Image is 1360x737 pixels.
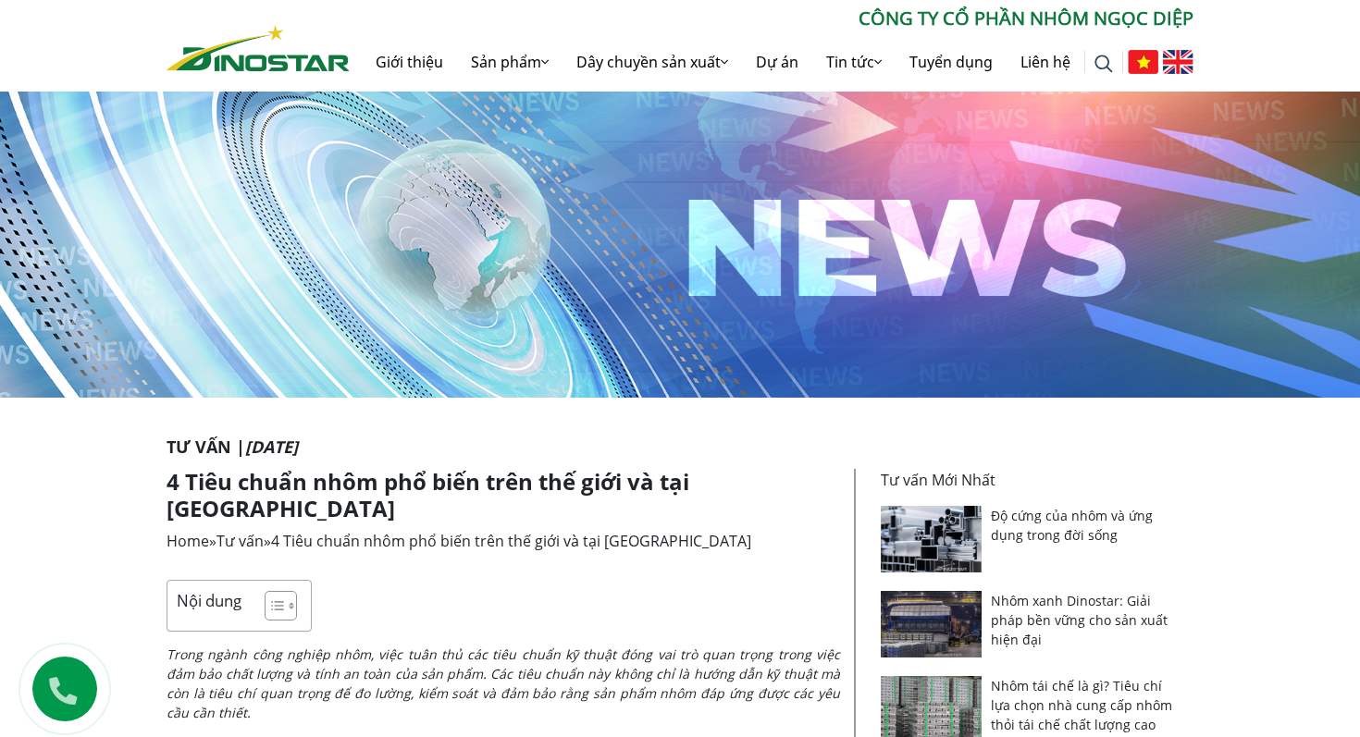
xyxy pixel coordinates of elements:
[881,469,1182,491] p: Tư vấn Mới Nhất
[881,506,982,572] img: Độ cứng của nhôm và ứng dụng trong đời sống
[167,531,751,551] span: » »
[216,531,264,551] a: Tư vấn
[991,507,1153,544] a: Độ cứng của nhôm và ứng dụng trong đời sống
[881,591,982,657] img: Nhôm xanh Dinostar: Giải pháp bền vững cho sản xuất hiện đại
[563,32,742,92] a: Dây chuyền sản xuất
[896,32,1007,92] a: Tuyển dụng
[177,590,241,611] p: Nội dung
[1163,50,1193,74] img: English
[167,531,209,551] a: Home
[812,32,896,92] a: Tin tức
[991,677,1172,733] a: Nhôm tái chế là gì? Tiêu chí lựa chọn nhà cung cấp nhôm thỏi tái chế chất lượng cao
[167,435,1193,460] p: Tư vấn |
[362,32,457,92] a: Giới thiệu
[1128,50,1158,74] img: Tiếng Việt
[167,25,350,71] img: Nhôm Dinostar
[251,590,292,621] a: Toggle Table of Content
[167,645,840,721] span: Trong ngành công nghiệp nhôm, việc tuân thủ các tiêu chuẩn kỹ thuật đóng vai trò quan trọng trong...
[1007,32,1084,92] a: Liên hệ
[271,531,751,551] span: 4 Tiêu chuẩn nhôm phổ biến trên thế giới và tại [GEOGRAPHIC_DATA]
[1094,55,1113,73] img: search
[457,32,563,92] a: Sản phẩm
[245,436,298,458] i: [DATE]
[991,592,1168,648] a: Nhôm xanh Dinostar: Giải pháp bền vững cho sản xuất hiện đại
[167,469,840,522] h1: 4 Tiêu chuẩn nhôm phổ biến trên thế giới và tại [GEOGRAPHIC_DATA]
[350,5,1193,32] p: CÔNG TY CỔ PHẦN NHÔM NGỌC DIỆP
[742,32,812,92] a: Dự án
